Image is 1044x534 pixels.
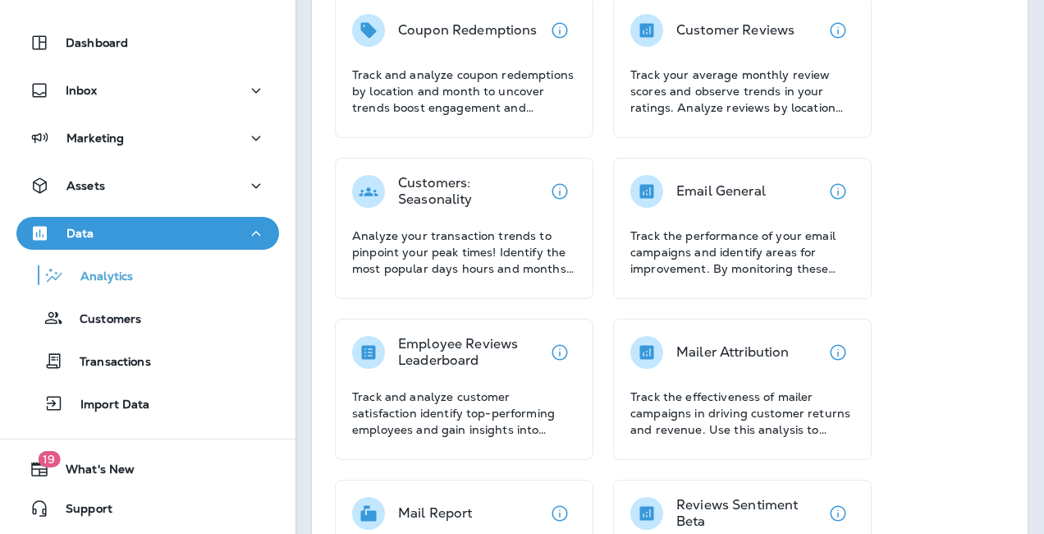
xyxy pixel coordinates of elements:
p: Transactions [63,355,151,371]
button: View details [822,336,854,369]
p: Analyze your transaction trends to pinpoint your peak times! Identify the most popular days hours... [352,228,576,277]
button: View details [543,336,576,369]
span: What's New [49,463,135,482]
p: Assets [66,179,105,192]
p: Coupon Redemptions [398,22,538,39]
p: Data [66,227,94,240]
button: Inbox [16,74,279,107]
button: View details [543,497,576,530]
button: Analytics [16,258,279,292]
p: Inbox [66,84,97,97]
p: Track your average monthly review scores and observe trends in your ratings. Analyze reviews by l... [630,67,854,116]
span: Support [49,502,112,522]
p: Email General [676,183,766,200]
p: Track and analyze customer satisfaction identify top-performing employees and gain insights into ... [352,389,576,438]
button: View details [822,14,854,47]
button: Marketing [16,122,279,154]
button: Import Data [16,386,279,421]
p: Customer Reviews [676,22,794,39]
p: Marketing [66,131,124,145]
p: Track the effectiveness of mailer campaigns in driving customer returns and revenue. Use this ana... [630,389,854,438]
p: Import Data [64,398,150,413]
p: Reviews Sentiment Beta [676,497,822,530]
button: Dashboard [16,26,279,59]
p: Mail Report [398,505,473,522]
button: Data [16,217,279,250]
button: View details [822,175,854,208]
p: Track and analyze coupon redemptions by location and month to uncover trends boost engagement and... [352,67,576,116]
button: Transactions [16,343,279,378]
p: Mailer Attribution [676,344,790,361]
span: 19 [38,451,60,467]
p: Customers [63,312,141,328]
button: View details [543,175,576,208]
p: Analytics [64,269,133,285]
button: 19What's New [16,453,279,486]
button: View details [822,497,854,530]
button: Support [16,492,279,525]
button: View details [543,14,576,47]
p: Track the performance of your email campaigns and identify areas for improvement. By monitoring t... [630,228,854,277]
button: Customers [16,301,279,335]
button: Assets [16,169,279,202]
p: Customers: Seasonality [398,175,543,208]
p: Dashboard [66,36,128,49]
p: Employee Reviews Leaderboard [398,336,543,369]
